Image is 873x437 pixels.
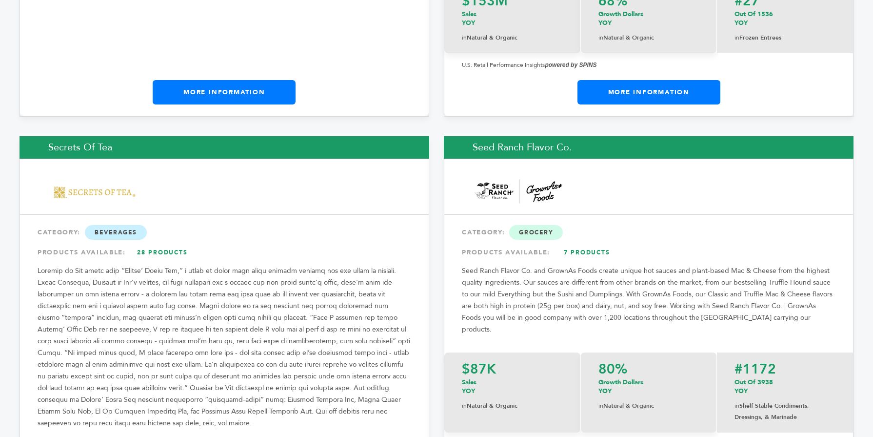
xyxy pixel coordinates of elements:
[462,10,563,27] p: Sales
[598,34,603,42] span: in
[462,244,835,261] div: PRODUCTS AVAILABLE:
[462,362,563,376] p: $87K
[734,402,739,410] span: in
[462,387,475,395] span: YOY
[85,225,147,240] span: Beverages
[153,80,296,104] a: More Information
[598,387,612,395] span: YOY
[598,362,699,376] p: 80%
[598,402,603,410] span: in
[462,400,563,412] p: Natural & Organic
[734,400,835,423] p: Shelf Stable Condiments, Dressings, & Marinade
[462,59,835,71] p: U.S. Retail Performance Insights
[734,32,835,43] p: Frozen Entrees
[734,10,835,27] p: Out of 1536
[509,225,563,240] span: Grocery
[462,265,835,335] p: Seed Ranch Flavor Co. and GrownAs Foods create unique hot sauces and plant-based Mac & Cheese fro...
[49,175,139,208] img: Secrets Of Tea
[38,224,411,241] div: CATEGORY:
[734,34,739,42] span: in
[553,244,621,261] a: 7 Products
[38,265,411,429] p: Loremip do Sit ametc adip “Elitse’ Doeiu Tem,” i utlab et dolor magn aliqu enimadm veniamq nos ex...
[462,32,563,43] p: Natural & Organic
[462,402,467,410] span: in
[734,19,748,27] span: YOY
[598,400,699,412] p: Natural & Organic
[444,136,853,159] h2: Seed Ranch Flavor Co.
[598,32,699,43] p: Natural & Organic
[734,378,835,395] p: Out of 3938
[598,19,612,27] span: YOY
[462,34,467,42] span: in
[473,175,563,208] img: Seed Ranch Flavor Co.
[462,224,835,241] div: CATEGORY:
[462,19,475,27] span: YOY
[577,80,720,104] a: More Information
[734,362,835,376] p: #1172
[462,378,563,395] p: Sales
[734,387,748,395] span: YOY
[545,62,596,68] strong: powered by SPINS
[128,244,197,261] a: 28 Products
[38,244,411,261] div: PRODUCTS AVAILABLE:
[598,10,699,27] p: Growth Dollars
[598,378,699,395] p: Growth Dollars
[20,136,429,159] h2: Secrets Of Tea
